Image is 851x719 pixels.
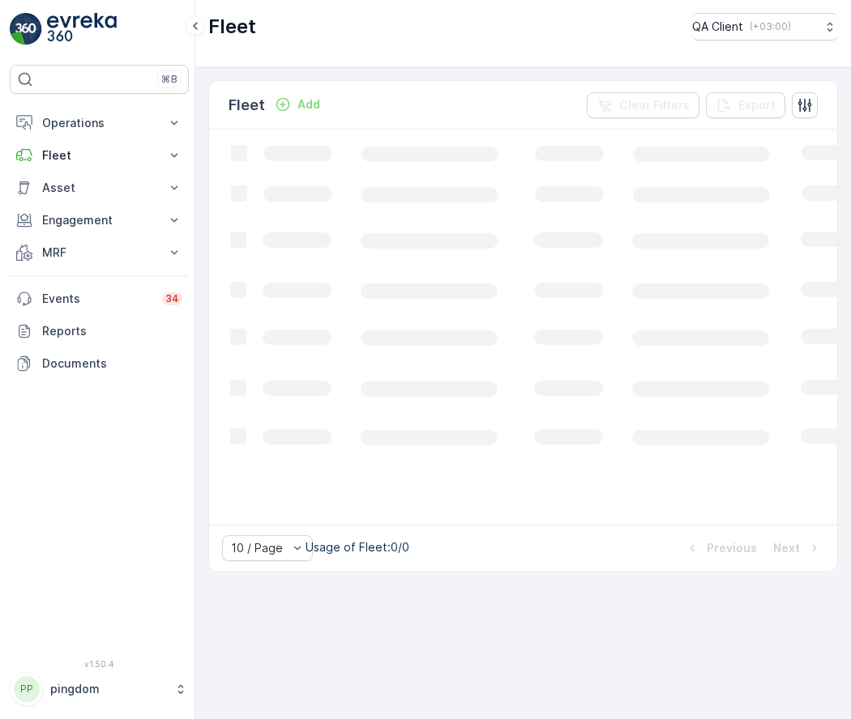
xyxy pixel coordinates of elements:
[10,107,189,139] button: Operations
[587,92,699,118] button: Clear Filters
[10,283,189,315] a: Events34
[50,681,166,697] p: pingdom
[706,92,785,118] button: Export
[10,204,189,236] button: Engagement
[42,355,182,372] p: Documents
[10,139,189,172] button: Fleet
[10,315,189,347] a: Reports
[738,97,776,113] p: Export
[10,172,189,204] button: Asset
[773,540,800,556] p: Next
[619,97,690,113] p: Clear Filters
[692,13,838,40] button: QA Client(+03:00)
[42,180,156,196] p: Asset
[165,292,179,305] p: 34
[42,245,156,261] p: MRF
[161,73,177,86] p: ⌘B
[772,538,824,558] button: Next
[229,94,265,117] p: Fleet
[707,540,757,556] p: Previous
[10,236,189,269] button: MRF
[42,212,156,228] p: Engagement
[268,95,327,114] button: Add
[42,323,182,339] p: Reports
[750,20,791,33] p: ( +03:00 )
[10,347,189,380] a: Documents
[10,672,189,706] button: PPpingdom
[682,538,759,558] button: Previous
[208,14,256,40] p: Fleet
[692,19,743,35] p: QA Client
[10,659,189,669] span: v 1.50.4
[42,115,156,131] p: Operations
[297,96,320,113] p: Add
[42,147,156,164] p: Fleet
[10,13,42,45] img: logo
[306,539,409,555] p: Usage of Fleet : 0/0
[14,676,40,702] div: PP
[42,291,152,307] p: Events
[47,13,117,45] img: logo_light-DOdMpM7g.png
